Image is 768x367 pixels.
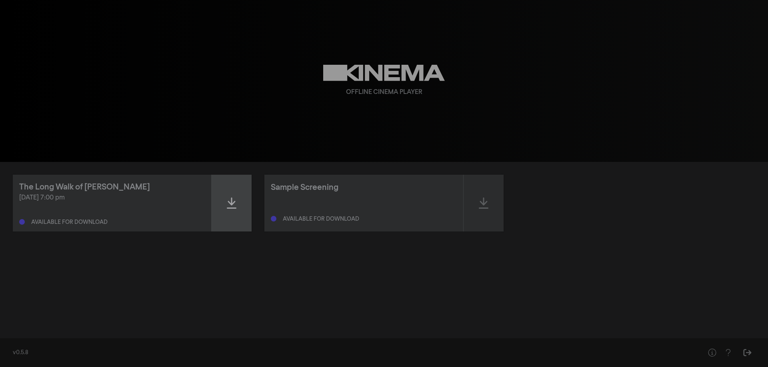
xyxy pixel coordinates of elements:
div: [DATE] 7:00 pm [19,193,205,203]
div: Offline Cinema Player [346,88,422,97]
div: Available for download [283,216,359,222]
div: v0.5.8 [13,349,688,357]
div: Sample Screening [271,182,338,193]
button: Help [704,345,720,361]
div: The Long Walk of [PERSON_NAME] [19,181,150,193]
button: Help [720,345,736,361]
div: Available for download [31,219,108,225]
button: Sign Out [739,345,755,361]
